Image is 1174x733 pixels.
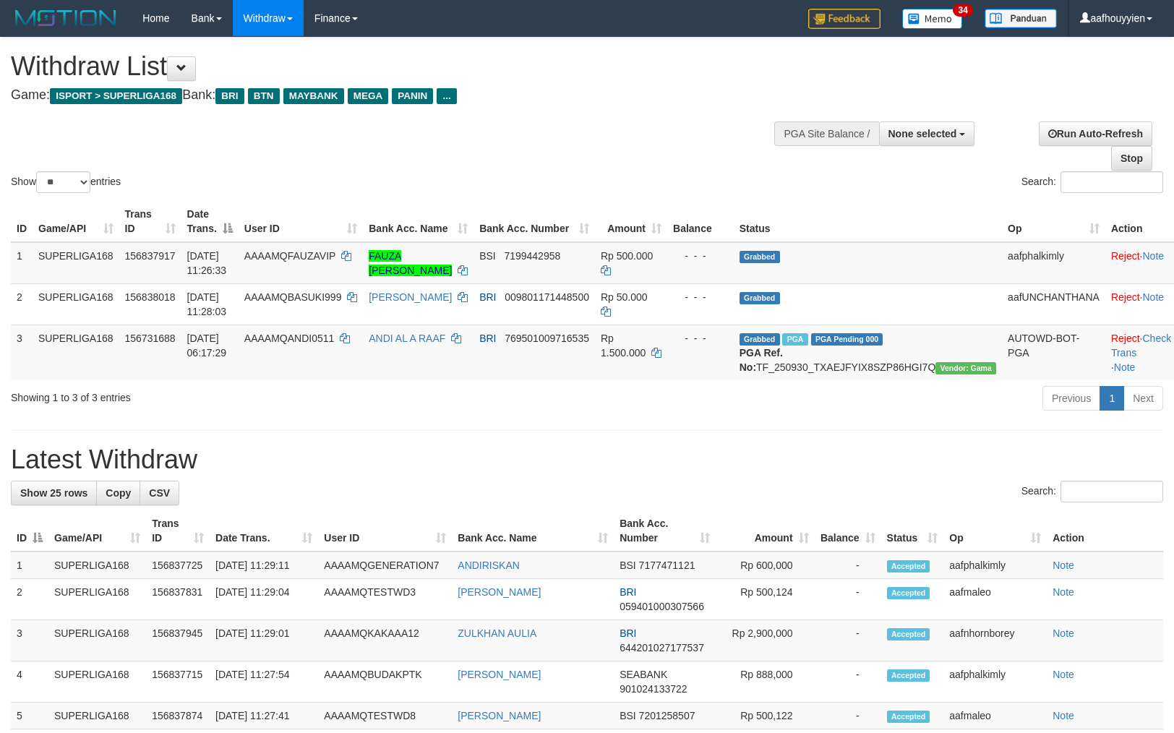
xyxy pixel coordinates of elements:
span: Copy 7201258507 to clipboard [639,710,695,721]
th: Game/API: activate to sort column ascending [33,201,119,242]
span: 156731688 [125,333,176,344]
a: Note [1053,627,1074,639]
h1: Withdraw List [11,52,768,81]
th: Amount: activate to sort column ascending [595,201,667,242]
a: ZULKHAN AULIA [458,627,536,639]
td: 3 [11,325,33,380]
span: ISPORT > SUPERLIGA168 [50,88,182,104]
span: SEABANK [620,669,667,680]
td: - [815,703,881,729]
a: Run Auto-Refresh [1039,121,1152,146]
span: BSI [620,560,636,571]
a: [PERSON_NAME] [458,669,541,680]
th: Date Trans.: activate to sort column ascending [210,510,318,552]
td: AAAAMQKAKAAA12 [318,620,452,661]
span: PGA Pending [811,333,883,346]
a: Check Trans [1111,333,1171,359]
th: Bank Acc. Name: activate to sort column ascending [452,510,614,552]
td: SUPERLIGA168 [33,325,119,380]
th: Bank Acc. Name: activate to sort column ascending [363,201,474,242]
td: 2 [11,283,33,325]
th: Game/API: activate to sort column ascending [48,510,146,552]
div: - - - [673,290,728,304]
span: Copy 7199442958 to clipboard [504,250,560,262]
td: AAAAMQBUDAKPTK [318,661,452,703]
span: Copy 644201027177537 to clipboard [620,642,704,653]
td: [DATE] 11:27:54 [210,661,318,703]
td: 156837715 [146,661,210,703]
td: aafphalkimly [943,661,1047,703]
img: MOTION_logo.png [11,7,121,29]
td: AUTOWD-BOT-PGA [1002,325,1105,380]
label: Search: [1021,481,1163,502]
td: Rp 500,122 [716,703,815,729]
span: Marked by aafromsomean [782,333,807,346]
a: Note [1053,710,1074,721]
select: Showentries [36,171,90,193]
span: Grabbed [740,333,780,346]
td: 2 [11,579,48,620]
span: MAYBANK [283,88,344,104]
span: Accepted [887,669,930,682]
td: [DATE] 11:29:01 [210,620,318,661]
td: [DATE] 11:27:41 [210,703,318,729]
div: - - - [673,331,728,346]
td: [DATE] 11:29:04 [210,579,318,620]
a: Note [1053,560,1074,571]
td: SUPERLIGA168 [48,703,146,729]
td: 3 [11,620,48,661]
span: MEGA [348,88,389,104]
td: - [815,552,881,579]
span: CSV [149,487,170,499]
td: aafmaleo [943,579,1047,620]
th: User ID: activate to sort column ascending [318,510,452,552]
th: Date Trans.: activate to sort column descending [181,201,239,242]
span: BTN [248,88,280,104]
a: [PERSON_NAME] [458,586,541,598]
a: Note [1114,361,1136,373]
th: Op: activate to sort column ascending [943,510,1047,552]
th: Op: activate to sort column ascending [1002,201,1105,242]
td: aafphalkimly [943,552,1047,579]
button: None selected [879,121,975,146]
th: User ID: activate to sort column ascending [239,201,363,242]
img: panduan.png [985,9,1057,28]
a: Note [1053,669,1074,680]
th: ID: activate to sort column descending [11,510,48,552]
span: [DATE] 11:28:03 [187,291,227,317]
span: Accepted [887,587,930,599]
a: Copy [96,481,140,505]
th: Trans ID: activate to sort column ascending [146,510,210,552]
span: Vendor URL: https://trx31.1velocity.biz [935,362,996,374]
span: Rp 1.500.000 [601,333,646,359]
td: Rp 500,124 [716,579,815,620]
span: BSI [620,710,636,721]
span: [DATE] 06:17:29 [187,333,227,359]
span: 156838018 [125,291,176,303]
a: Reject [1111,333,1140,344]
th: Amount: activate to sort column ascending [716,510,815,552]
td: SUPERLIGA168 [48,552,146,579]
th: Bank Acc. Number: activate to sort column ascending [614,510,716,552]
span: BRI [620,586,636,598]
td: aafUNCHANTHANA [1002,283,1105,325]
th: Action [1047,510,1163,552]
td: AAAAMQGENERATION7 [318,552,452,579]
span: Copy 009801171448500 to clipboard [505,291,589,303]
a: Next [1123,386,1163,411]
td: SUPERLIGA168 [33,242,119,284]
td: aafphalkimly [1002,242,1105,284]
td: SUPERLIGA168 [48,579,146,620]
th: Trans ID: activate to sort column ascending [119,201,181,242]
td: TF_250930_TXAEJFYIX8SZP86HGI7Q [734,325,1002,380]
span: BRI [620,627,636,639]
span: ... [437,88,456,104]
span: 34 [953,4,972,17]
td: - [815,620,881,661]
td: 1 [11,552,48,579]
td: 4 [11,661,48,703]
td: 156837874 [146,703,210,729]
td: SUPERLIGA168 [33,283,119,325]
span: Rp 50.000 [601,291,648,303]
span: Accepted [887,628,930,640]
